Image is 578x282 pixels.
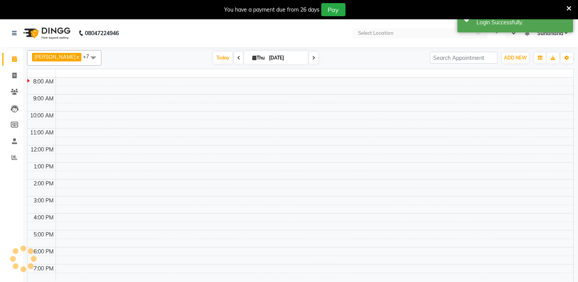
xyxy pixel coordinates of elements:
span: Today [213,52,233,64]
div: You have a payment due from 26 days [225,6,320,14]
span: +7 [83,53,95,59]
span: Thu [250,55,267,61]
div: 3:00 PM [32,197,56,205]
span: [PERSON_NAME] [34,54,76,60]
div: Select Location [358,29,394,37]
a: x [76,54,79,60]
img: logo [20,22,73,44]
div: Login Successfully. [477,19,568,27]
div: 4:00 PM [32,214,56,222]
div: 9:00 AM [32,95,56,103]
div: 8:00 AM [32,78,56,86]
button: Pay [321,3,346,16]
div: 2:00 PM [32,180,56,188]
span: ADD NEW [504,55,527,61]
div: 6:00 PM [32,248,56,256]
b: 08047224946 [85,22,119,44]
div: 10:00 AM [29,112,56,120]
button: ADD NEW [502,53,529,63]
div: 12:00 PM [29,146,56,154]
div: 5:00 PM [32,231,56,239]
div: 1:00 PM [32,163,56,171]
div: 11:00 AM [29,129,56,137]
div: 7:00 PM [32,265,56,273]
span: Suhanand [537,29,563,37]
input: 2025-09-04 [267,52,305,64]
input: Search Appointment [430,52,498,64]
